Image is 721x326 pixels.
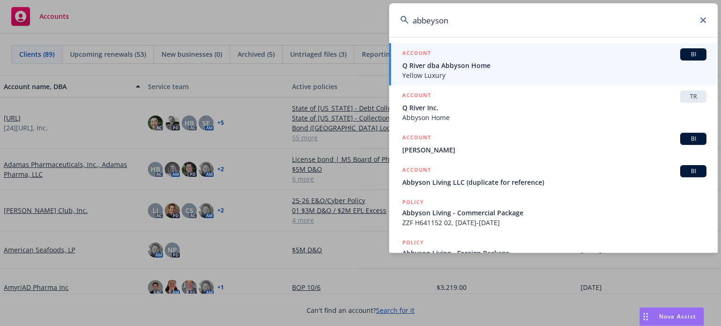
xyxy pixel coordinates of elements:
[389,85,718,128] a: ACCOUNTTRQ River Inc.Abbyson Home
[684,135,703,143] span: BI
[402,197,424,207] h5: POLICY
[402,248,706,258] span: Abbyson Living - Foreign Package
[640,308,652,326] div: Drag to move
[402,70,706,80] span: Yellow Luxury
[684,50,703,59] span: BI
[402,133,431,144] h5: ACCOUNT
[402,103,706,113] span: Q River Inc.
[402,91,431,102] h5: ACCOUNT
[639,307,704,326] button: Nova Assist
[402,48,431,60] h5: ACCOUNT
[389,43,718,85] a: ACCOUNTBIQ River dba Abbyson HomeYellow Luxury
[402,145,706,155] span: [PERSON_NAME]
[389,128,718,160] a: ACCOUNTBI[PERSON_NAME]
[659,312,696,320] span: Nova Assist
[402,113,706,122] span: Abbyson Home
[402,177,706,187] span: Abbyson Living LLC (duplicate for reference)
[684,167,703,175] span: BI
[402,61,706,70] span: Q River dba Abbyson Home
[389,192,718,233] a: POLICYAbbyson Living - Commercial PackageZZF H641152 02, [DATE]-[DATE]
[402,208,706,218] span: Abbyson Living - Commercial Package
[389,160,718,192] a: ACCOUNTBIAbbyson Living LLC (duplicate for reference)
[389,233,718,273] a: POLICYAbbyson Living - Foreign Package
[684,92,703,101] span: TR
[402,165,431,176] h5: ACCOUNT
[402,238,424,247] h5: POLICY
[402,218,706,227] span: ZZF H641152 02, [DATE]-[DATE]
[389,3,718,37] input: Search...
